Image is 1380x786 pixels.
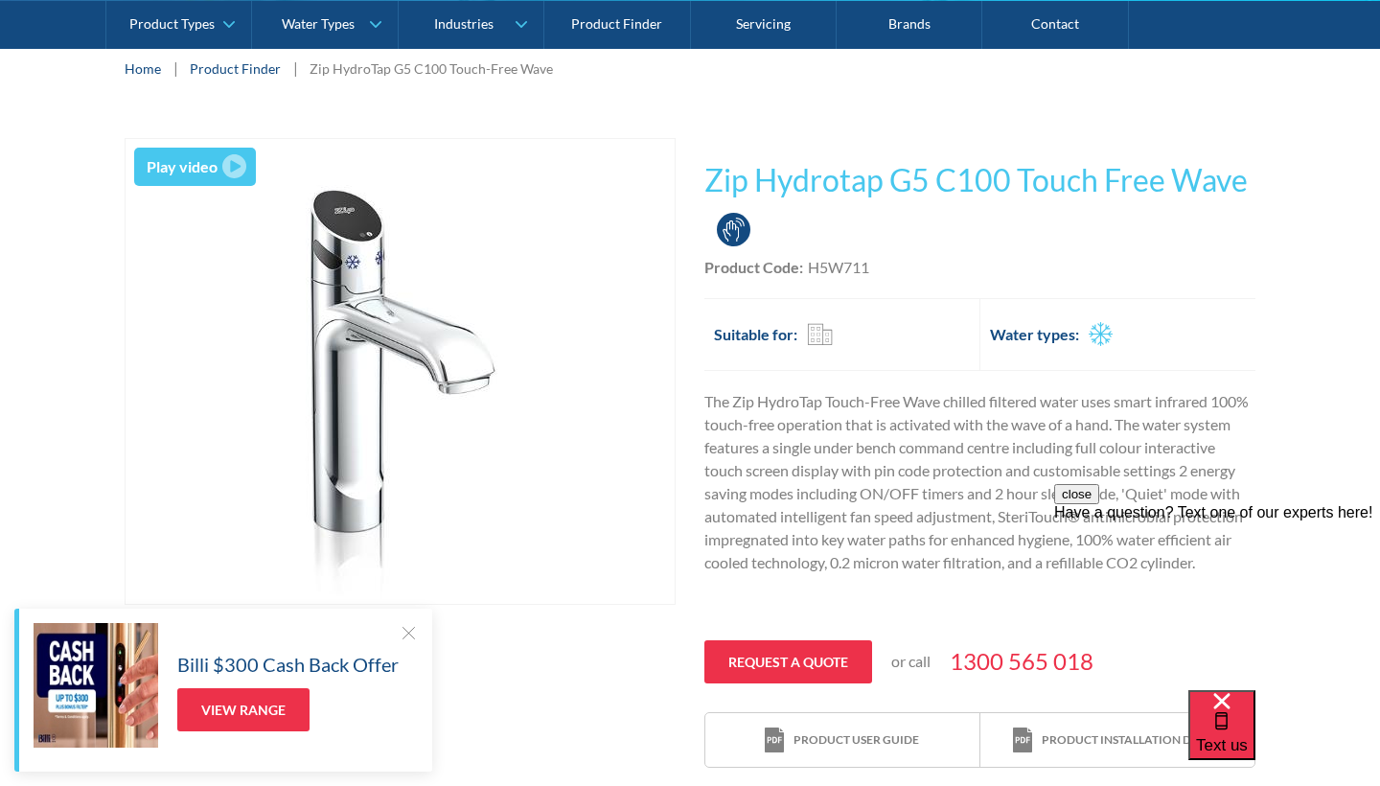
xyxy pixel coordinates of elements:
a: open lightbox [134,148,256,186]
h2: Water types: [990,323,1079,346]
p: The Zip HydroTap Touch-Free Wave chilled filtered water uses smart infrared 100% touch-free opera... [704,390,1255,574]
iframe: podium webchat widget prompt [1054,484,1380,714]
p: ‍ [704,589,1255,612]
div: | [290,57,300,80]
div: Industries [434,15,494,32]
strong: Product Code: [704,258,803,276]
img: Zip HydroTap G5 C100 Touch-Free Wave [168,139,632,604]
div: H5W711 [808,256,869,279]
a: View Range [177,688,310,731]
div: Zip HydroTap G5 C100 Touch-Free Wave [310,58,553,79]
div: Play video [147,155,218,178]
p: or call [891,650,931,673]
a: open lightbox [125,138,676,605]
a: Request a quote [704,640,872,683]
img: print icon [765,728,784,753]
iframe: podium webchat widget bubble [1188,690,1380,786]
img: print icon [1013,728,1032,753]
div: Product installation detail [1042,731,1222,749]
h1: Zip Hydrotap G5 C100 Touch Free Wave [704,157,1255,203]
div: Product user guide [793,731,919,749]
a: Product Finder [190,58,281,79]
div: | [171,57,180,80]
div: Product Types [129,15,215,32]
h5: Billi $300 Cash Back Offer [177,650,399,679]
div: Water Types [282,15,355,32]
a: print iconProduct installation detail [980,713,1254,768]
a: Home [125,58,161,79]
a: print iconProduct user guide [705,713,979,768]
img: Billi $300 Cash Back Offer [34,623,158,748]
h2: Suitable for: [714,323,797,346]
a: 1300 565 018 [950,644,1093,679]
